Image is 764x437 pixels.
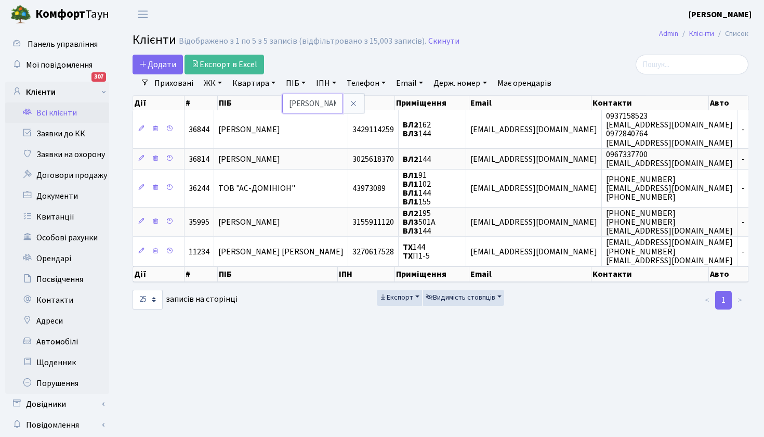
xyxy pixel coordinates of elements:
th: Контакти [591,266,709,282]
th: ІПН [338,96,394,110]
span: - [742,124,745,135]
b: ВЛ1 [403,178,418,190]
th: Авто [709,96,748,110]
span: 36814 [189,153,209,165]
a: Панель управління [5,34,109,55]
th: Контакти [591,96,709,110]
span: [PERSON_NAME] [218,216,280,228]
span: 3155911120 [352,216,394,228]
a: Клієнти [689,28,714,39]
th: ПІБ [218,96,338,110]
span: - [742,246,745,258]
span: 11234 [189,246,209,258]
th: Email [469,266,591,282]
a: Порушення [5,373,109,394]
span: Клієнти [133,31,176,49]
a: Документи [5,186,109,207]
a: Всі клієнти [5,102,109,123]
span: Таун [35,6,109,23]
a: Автомобілі [5,331,109,352]
span: [EMAIL_ADDRESS][DOMAIN_NAME] [470,124,597,135]
nav: breadcrumb [643,23,764,45]
input: Пошук... [636,55,748,74]
span: [PHONE_NUMBER] [PHONE_NUMBER] [EMAIL_ADDRESS][DOMAIN_NAME] [606,208,733,237]
span: 162 144 [403,119,431,139]
a: Квартира [228,74,280,92]
span: Додати [139,59,176,70]
span: [PERSON_NAME] [218,153,280,165]
span: 144 П1-5 [403,241,430,262]
a: Орендарі [5,248,109,269]
b: ВЛ3 [403,225,418,237]
a: 1 [715,291,732,310]
th: Авто [709,266,748,282]
span: 144 [403,153,431,165]
b: ВЛ2 [403,119,418,131]
a: Повідомлення [5,415,109,435]
b: [PERSON_NAME] [689,9,752,20]
a: Має орендарів [493,74,556,92]
th: ПІБ [218,266,338,282]
a: Довідники [5,394,109,415]
span: 3025618370 [352,153,394,165]
b: ВЛ1 [403,170,418,181]
a: Заявки до КК [5,123,109,144]
span: 91 102 144 155 [403,170,431,208]
span: 43973089 [352,183,386,194]
a: Заявки на охорону [5,144,109,165]
th: Дії [133,266,185,282]
b: Комфорт [35,6,85,22]
a: Посвідчення [5,269,109,290]
th: # [185,96,218,110]
th: Приміщення [395,96,469,110]
a: ЖК [200,74,226,92]
li: Список [714,28,748,40]
span: [EMAIL_ADDRESS][DOMAIN_NAME] [470,153,597,165]
a: Експорт в Excel [185,55,264,74]
span: Панель управління [28,38,98,50]
a: Контакти [5,290,109,311]
span: ТОВ "АС-ДОМІНІОН" [218,183,295,194]
a: Скинути [428,36,459,46]
span: [EMAIL_ADDRESS][DOMAIN_NAME] [470,183,597,194]
b: ВЛ2 [403,208,418,219]
span: - [742,216,745,228]
a: [PERSON_NAME] [689,8,752,21]
th: ІПН [338,266,394,282]
span: [PERSON_NAME] [218,124,280,135]
span: Видимість стовпців [426,292,495,303]
span: [EMAIL_ADDRESS][DOMAIN_NAME] [470,246,597,258]
b: ВЛ3 [403,128,418,140]
button: Експорт [377,290,422,306]
img: logo.png [10,4,31,25]
span: 0937158523 [EMAIL_ADDRESS][DOMAIN_NAME] 0972840764 [EMAIL_ADDRESS][DOMAIN_NAME] [606,110,733,148]
a: ПІБ [282,74,310,92]
b: ТХ [403,241,413,253]
span: 3270617528 [352,246,394,258]
button: Переключити навігацію [130,6,156,23]
button: Видимість стовпців [423,290,504,306]
b: ВЛ1 [403,187,418,199]
a: Щоденник [5,352,109,373]
span: [PHONE_NUMBER] [EMAIL_ADDRESS][DOMAIN_NAME] [PHONE_NUMBER] [606,174,733,203]
label: записів на сторінці [133,290,238,310]
a: ІПН [312,74,340,92]
b: ВЛ2 [403,153,418,165]
th: Приміщення [395,266,469,282]
a: Договори продажу [5,165,109,186]
a: Мої повідомлення307 [5,55,109,75]
span: Експорт [379,292,413,303]
a: Особові рахунки [5,227,109,248]
select: записів на сторінці [133,290,163,310]
a: Клієнти [5,82,109,102]
span: [PERSON_NAME] [PERSON_NAME] [218,246,344,258]
a: Телефон [343,74,390,92]
th: # [185,266,218,282]
span: 36244 [189,183,209,194]
a: Приховані [150,74,197,92]
span: - [742,153,745,165]
th: Дії [133,96,185,110]
a: Admin [659,28,678,39]
a: Email [392,74,427,92]
span: 3429114259 [352,124,394,135]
